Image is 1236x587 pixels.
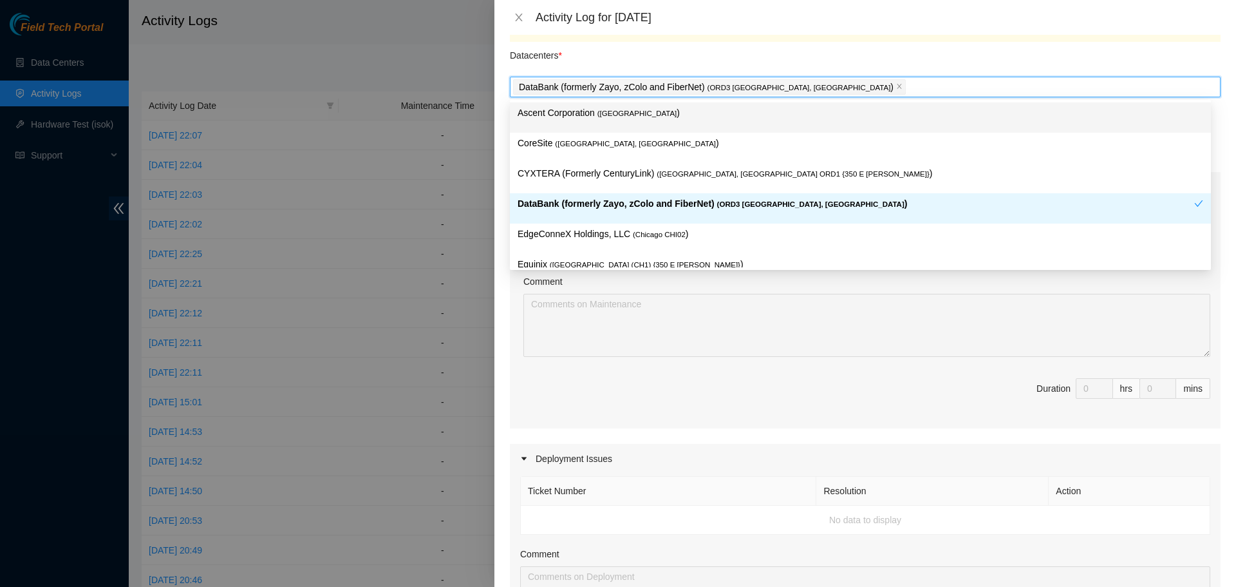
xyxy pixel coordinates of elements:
span: close [896,83,903,91]
span: ( [GEOGRAPHIC_DATA] (CH1) {350 E [PERSON_NAME]} [550,261,740,269]
span: check [1194,199,1203,208]
label: Comment [520,547,559,561]
p: DataBank (formerly Zayo, zColo and FiberNet) ) [519,80,894,95]
textarea: Comment [523,294,1210,357]
label: Comment [523,274,563,289]
p: CYXTERA (Formerly CenturyLink) ) [518,166,1203,181]
th: Action [1049,477,1210,506]
span: close [514,12,524,23]
th: Resolution [816,477,1049,506]
span: ( ORD3 [GEOGRAPHIC_DATA], [GEOGRAPHIC_DATA] [707,84,891,91]
div: Activity Log for [DATE] [536,10,1221,24]
div: Deployment Issues [510,444,1221,474]
span: ( [GEOGRAPHIC_DATA], [GEOGRAPHIC_DATA] ORD1 {350 E [PERSON_NAME]} [657,170,930,178]
span: ( Chicago CHI02 [633,231,686,238]
p: Equinix ) [518,257,1203,272]
p: Datacenters [510,42,562,63]
th: Ticket Number [521,477,816,506]
div: Duration [1036,381,1071,396]
span: ( [GEOGRAPHIC_DATA], [GEOGRAPHIC_DATA] [555,140,716,148]
span: ( ORD3 [GEOGRAPHIC_DATA], [GEOGRAPHIC_DATA] [717,200,904,208]
div: mins [1176,378,1210,399]
td: No data to display [521,506,1210,535]
p: EdgeConneX Holdings, LLC ) [518,227,1203,242]
span: ( [GEOGRAPHIC_DATA] [597,110,677,117]
p: CoreSite ) [518,136,1203,151]
p: DataBank (formerly Zayo, zColo and FiberNet) ) [518,197,1194,211]
button: Close [510,12,528,24]
p: Ascent Corporation ) [518,106,1203,120]
span: caret-right [520,455,528,463]
div: hrs [1113,378,1140,399]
